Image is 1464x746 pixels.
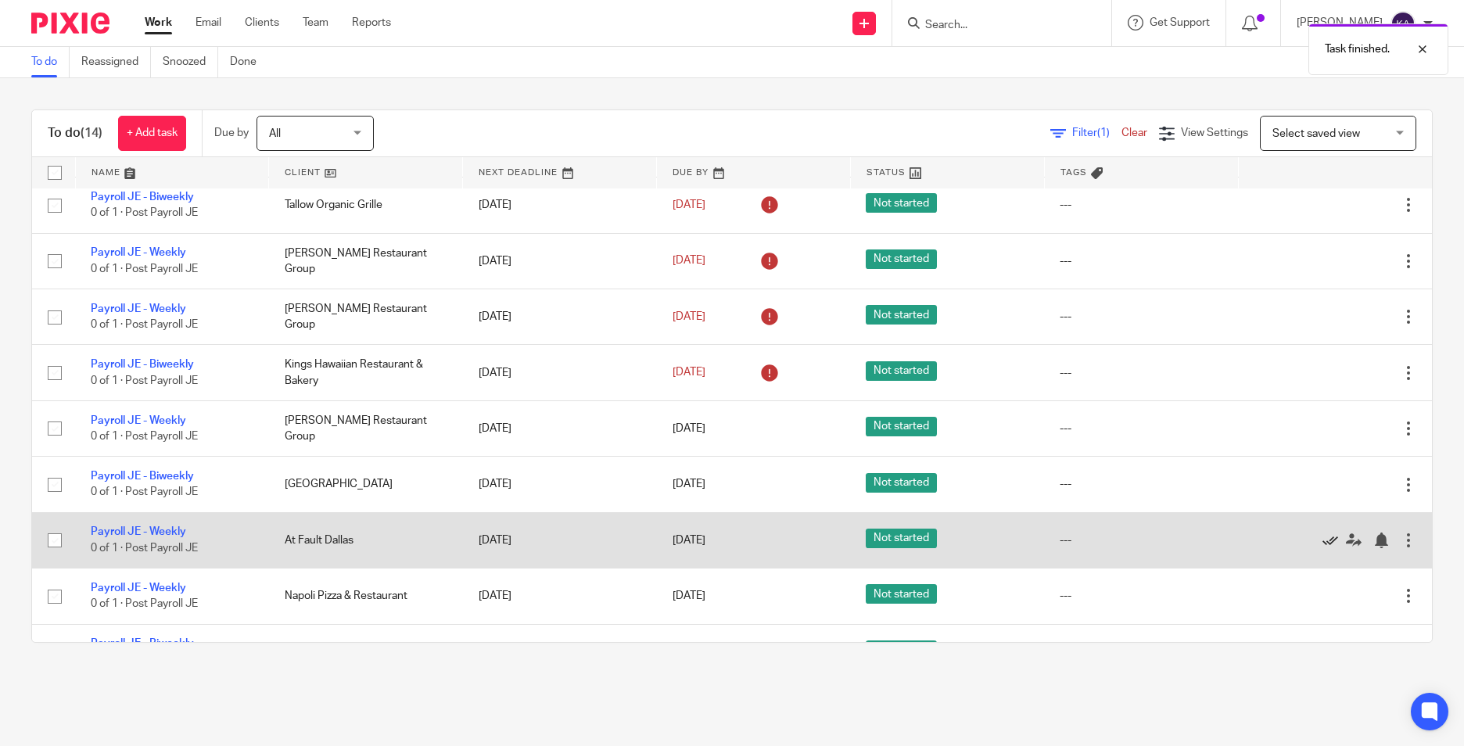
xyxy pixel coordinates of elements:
a: Done [230,47,268,77]
span: Select saved view [1272,128,1360,139]
a: Snoozed [163,47,218,77]
img: svg%3E [1390,11,1416,36]
span: [DATE] [673,479,705,490]
span: 0 of 1 · Post Payroll JE [91,598,198,609]
a: Team [303,15,328,30]
div: --- [1060,253,1222,269]
span: 0 of 1 · Post Payroll JE [91,208,198,219]
span: All [269,128,281,139]
h1: To do [48,125,102,142]
a: To do [31,47,70,77]
td: [DATE] [463,624,657,680]
span: Not started [866,305,937,325]
a: Payroll JE - Weekly [91,303,186,314]
div: --- [1060,309,1222,325]
div: --- [1060,421,1222,436]
span: [DATE] [673,256,705,267]
span: (1) [1097,127,1110,138]
a: Payroll JE - Biweekly [91,359,194,370]
td: [PERSON_NAME] Restaurant Group [269,400,463,456]
td: [DATE] [463,512,657,568]
span: 0 of 1 · Post Payroll JE [91,431,198,442]
span: [DATE] [673,423,705,434]
span: [DATE] [673,590,705,601]
img: Pixie [31,13,109,34]
a: Payroll JE - Weekly [91,247,186,258]
span: 0 of 1 · Post Payroll JE [91,375,198,386]
span: Not started [866,584,937,604]
td: [GEOGRAPHIC_DATA] [269,457,463,512]
div: --- [1060,476,1222,492]
span: [DATE] [673,199,705,210]
span: 0 of 1 · Post Payroll JE [91,264,198,274]
span: 0 of 1 · Post Payroll JE [91,319,198,330]
a: Mark as done [1322,533,1346,548]
td: Napoli Pizza & Restaurant [269,568,463,624]
a: Clear [1121,127,1147,138]
span: Filter [1072,127,1121,138]
a: Clients [245,15,279,30]
a: Payroll JE - Weekly [91,583,186,594]
td: [PERSON_NAME] Restaurant Group [269,233,463,289]
a: Payroll JE - Weekly [91,415,186,426]
span: [DATE] [673,367,705,378]
span: Not started [866,193,937,213]
td: [PERSON_NAME] Restaurant Group [269,289,463,345]
a: Reports [352,15,391,30]
span: Not started [866,417,937,436]
p: Task finished. [1325,41,1390,57]
span: Not started [866,473,937,493]
p: Due by [214,125,249,141]
td: [DATE] [463,568,657,624]
span: [DATE] [673,535,705,546]
div: --- [1060,365,1222,381]
div: --- [1060,588,1222,604]
a: Email [196,15,221,30]
span: View Settings [1181,127,1248,138]
span: [DATE] [673,311,705,322]
span: Not started [866,529,937,548]
td: [DATE] [463,345,657,400]
a: + Add task [118,116,186,151]
span: 0 of 1 · Post Payroll JE [91,487,198,498]
a: Payroll JE - Weekly [91,526,186,537]
span: Not started [866,361,937,381]
a: Payroll JE - Biweekly [91,192,194,203]
span: Tags [1060,168,1087,177]
td: At Fault Dallas [269,512,463,568]
span: Not started [866,249,937,269]
div: --- [1060,197,1222,213]
span: Not started [866,640,937,660]
td: [DATE] [463,233,657,289]
td: [DATE] [463,457,657,512]
a: Payroll JE - Biweekly [91,638,194,649]
td: [DATE] [463,289,657,345]
span: 0 of 1 · Post Payroll JE [91,543,198,554]
td: Tallow Organic Grille [269,178,463,233]
div: --- [1060,533,1222,548]
a: Work [145,15,172,30]
td: Kings Hawaiian Restaurant & Bakery [269,345,463,400]
td: [DATE] [463,400,657,456]
span: (14) [81,127,102,139]
a: Reassigned [81,47,151,77]
a: Payroll JE - Biweekly [91,471,194,482]
td: Tallow Organic Grille [269,624,463,680]
td: [DATE] [463,178,657,233]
